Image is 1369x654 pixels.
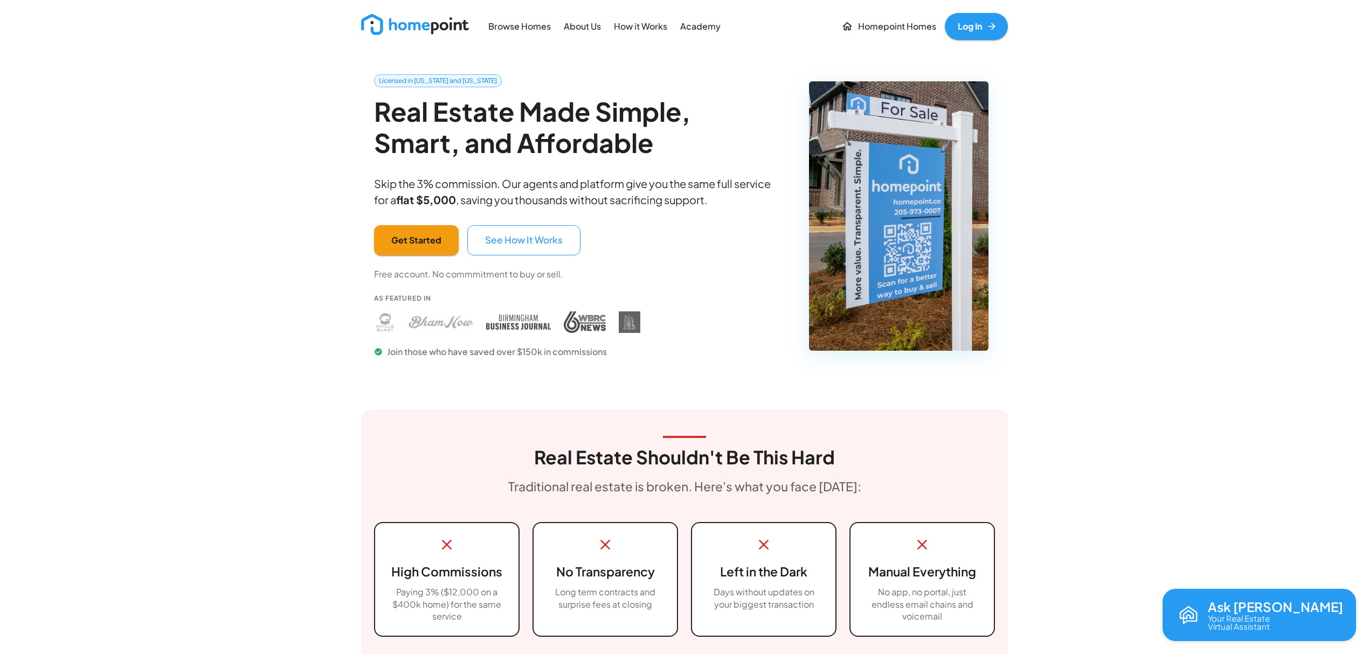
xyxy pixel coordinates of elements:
a: Log In [945,13,1008,40]
b: flat $5,000 [396,193,456,206]
h6: No Transparency [547,562,664,582]
a: Licensed in [US_STATE] and [US_STATE] [374,74,502,87]
button: See How It Works [467,225,580,255]
h6: Traditional real estate is broken. Here's what you face [DATE]: [508,477,861,497]
img: Birmingham Business Journal press coverage - Homepoint featured in Birmingham Business Journal [486,311,551,333]
p: Your Real Estate Virtual Assistant [1208,614,1270,630]
p: Ask [PERSON_NAME] [1208,600,1343,614]
img: Homepoint real estate for sale sign - Licensed brokerage in Alabama and Tennessee [809,81,988,351]
span: Licensed in [US_STATE] and [US_STATE] [375,76,501,86]
img: new_logo_light.png [361,14,469,35]
img: WBRC press coverage - Homepoint featured in WBRC [564,311,606,333]
button: Open chat with Reva [1163,589,1356,641]
img: Bham Now press coverage - Homepoint featured in Bham Now [409,311,473,333]
p: Long term contracts and surprise fees at closing [547,586,664,611]
p: Free account. No commmitment to buy or sell. [374,268,563,281]
a: About Us [559,14,605,38]
p: How it Works [614,20,667,33]
h3: Real Estate Shouldn't Be This Hard [534,447,835,468]
p: Days without updates on your biggest transaction [705,586,822,611]
a: Academy [676,14,725,38]
p: Paying 3% ($12,000 on a $400k home) for the same service [388,586,506,623]
img: DIY Homebuyers Academy press coverage - Homepoint featured in DIY Homebuyers Academy [619,311,640,333]
img: Huntsville Blast press coverage - Homepoint featured in Huntsville Blast [374,311,396,333]
p: Join those who have saved over $150k in commissions [374,346,640,358]
p: Browse Homes [488,20,551,33]
p: About Us [564,20,601,33]
h2: Real Estate Made Simple, Smart, and Affordable [374,96,781,158]
p: As Featured In [374,294,640,303]
a: How it Works [610,14,672,38]
p: No app, no portal, just endless email chains and voicemail [863,586,981,623]
button: Get Started [374,225,459,255]
h6: Left in the Dark [705,562,822,582]
p: Homepoint Homes [858,20,936,33]
a: Browse Homes [484,14,555,38]
h6: Manual Everything [863,562,981,582]
a: Homepoint Homes [837,13,941,40]
p: Skip the 3% commission. Our agents and platform give you the same full service for a , saving you... [374,176,781,208]
p: Academy [680,20,721,33]
h6: High Commissions [388,562,506,582]
img: Reva [1176,602,1201,628]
